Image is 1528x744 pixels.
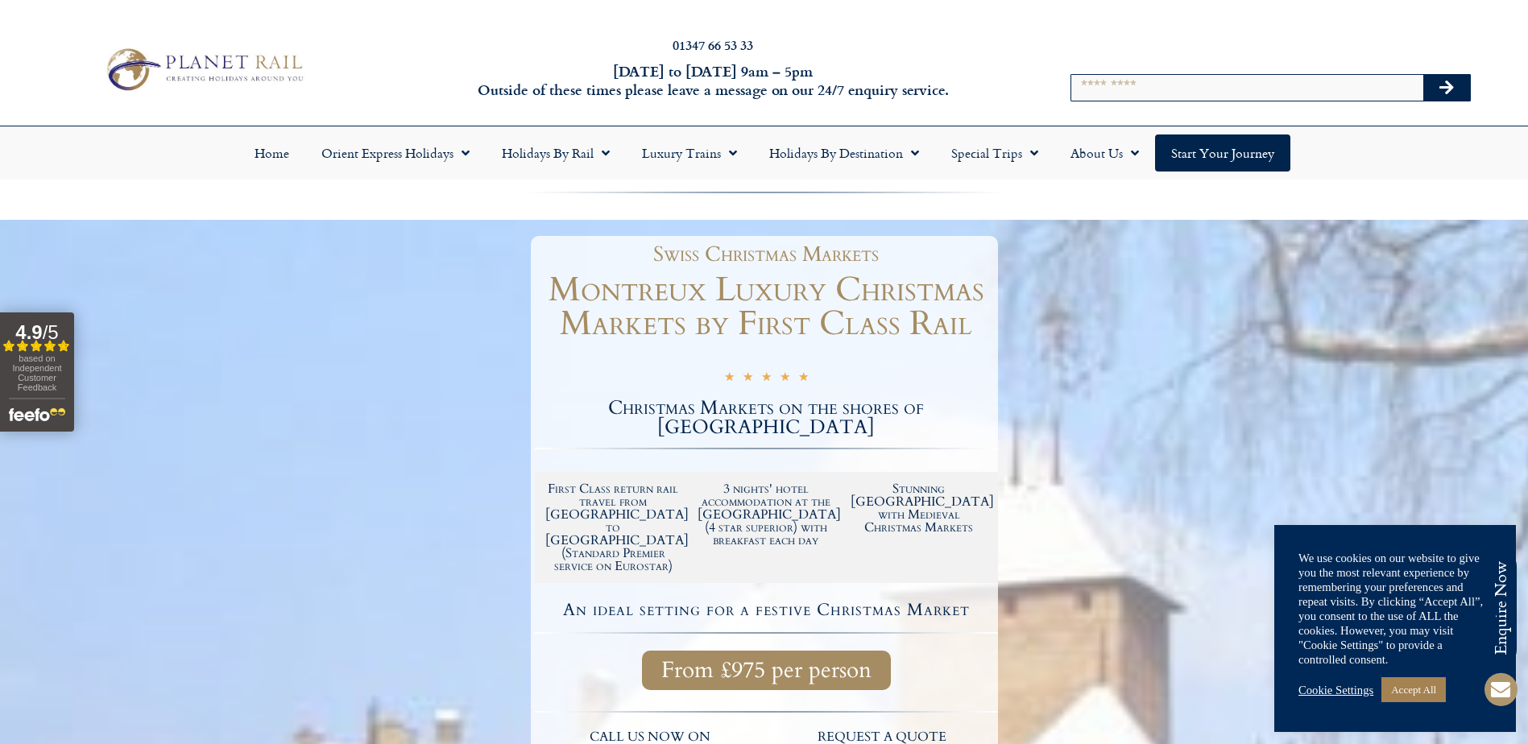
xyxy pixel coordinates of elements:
[761,370,772,388] i: ★
[1423,75,1470,101] button: Search
[661,660,872,680] span: From £975 per person
[698,482,834,547] h2: 3 nights' hotel accommodation at the [GEOGRAPHIC_DATA] (4 star superior) with breakfast each day
[545,482,682,572] h2: First Class return rail travel from [GEOGRAPHIC_DATA] to [GEOGRAPHIC_DATA] (Standard Premier serv...
[98,43,308,95] img: Planet Rail Train Holidays Logo
[1298,683,1373,697] a: Cookie Settings
[543,244,990,265] h1: Swiss Christmas Markets
[642,651,891,690] a: From £975 per person
[935,134,1054,172] a: Special Trips
[780,370,790,388] i: ★
[535,399,998,437] h2: Christmas Markets on the shores of [GEOGRAPHIC_DATA]
[753,134,935,172] a: Holidays by Destination
[305,134,486,172] a: Orient Express Holidays
[851,482,988,534] h2: Stunning [GEOGRAPHIC_DATA] with Medieval Christmas Markets
[1054,134,1155,172] a: About Us
[412,62,1015,100] h6: [DATE] to [DATE] 9am – 5pm Outside of these times please leave a message on our 24/7 enquiry serv...
[537,601,996,618] h4: An ideal setting for a festive Christmas Market
[743,370,753,388] i: ★
[724,367,809,388] div: 5/5
[673,35,753,54] a: 01347 66 53 33
[1155,134,1290,172] a: Start your Journey
[1381,677,1446,702] a: Accept All
[238,134,305,172] a: Home
[8,134,1520,172] nav: Menu
[535,273,998,341] h1: Montreux Luxury Christmas Markets by First Class Rail
[1298,551,1492,667] div: We use cookies on our website to give you the most relevant experience by remembering your prefer...
[626,134,753,172] a: Luxury Trains
[724,370,735,388] i: ★
[486,134,626,172] a: Holidays by Rail
[798,370,809,388] i: ★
